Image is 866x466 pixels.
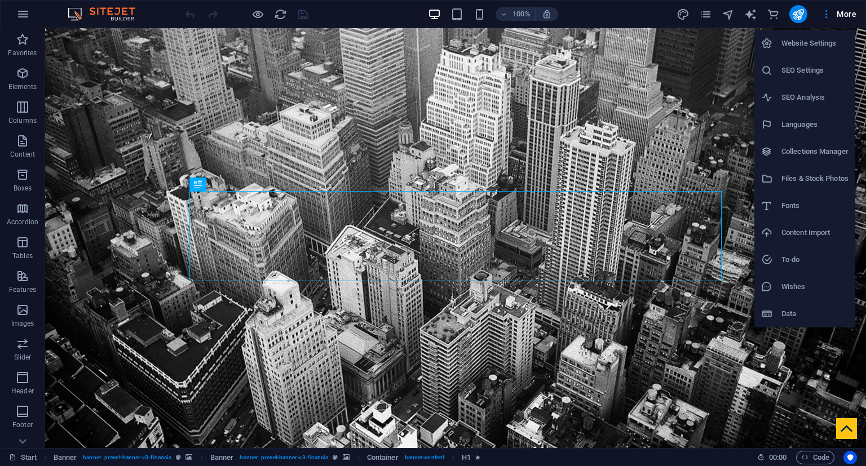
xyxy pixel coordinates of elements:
h6: Content Import [781,226,849,239]
h6: Fonts [781,199,849,212]
h6: Data [781,307,849,321]
h6: To-do [781,253,849,267]
h6: SEO Settings [781,64,849,77]
h6: Files & Stock Photos [781,172,849,185]
h6: Wishes [781,280,849,294]
h6: SEO Analysis [781,91,849,104]
h6: Website Settings [781,37,849,50]
h6: Languages [781,118,849,131]
h6: Collections Manager [781,145,849,158]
